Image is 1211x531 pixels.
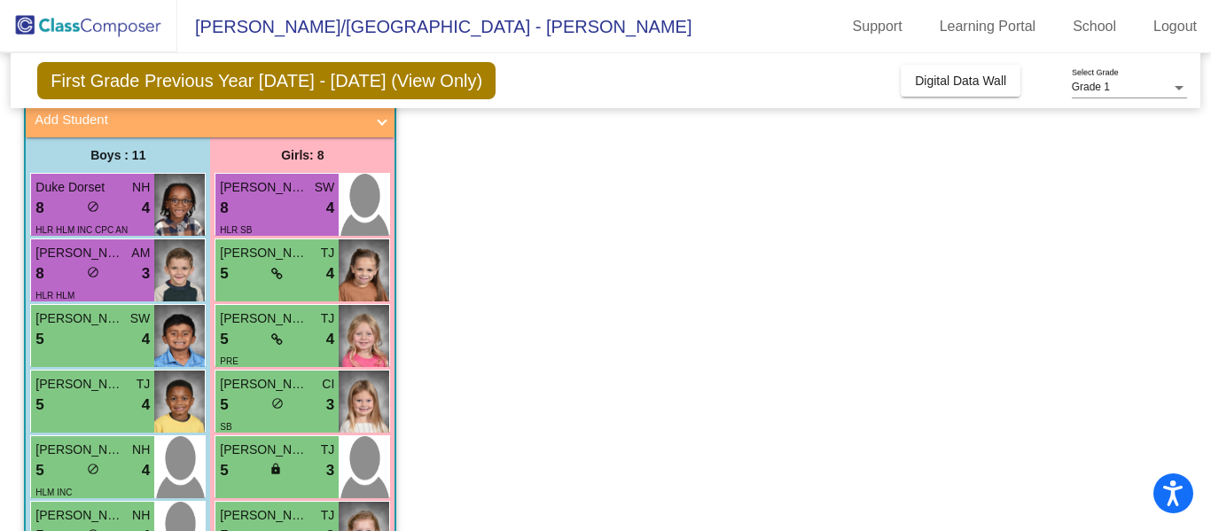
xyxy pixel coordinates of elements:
[35,441,124,459] span: [PERSON_NAME]
[35,459,43,482] span: 5
[35,488,72,497] span: HLM INC
[35,178,124,197] span: Duke Dorset
[220,356,238,366] span: PRE
[35,262,43,285] span: 8
[35,225,128,235] span: HLR HLM INC CPC AN
[220,441,309,459] span: [PERSON_NAME]
[1139,12,1211,41] a: Logout
[26,102,395,137] mat-expansion-panel-header: Add Student
[35,244,124,262] span: [PERSON_NAME]
[220,225,252,235] span: HLR SB
[142,197,150,220] span: 4
[35,110,364,130] mat-panel-title: Add Student
[87,200,99,213] span: do_not_disturb_alt
[142,459,150,482] span: 4
[839,12,917,41] a: Support
[321,441,335,459] span: TJ
[142,262,150,285] span: 3
[326,328,334,351] span: 4
[271,397,284,410] span: do_not_disturb_alt
[926,12,1051,41] a: Learning Portal
[326,394,334,417] span: 3
[321,506,335,525] span: TJ
[220,459,228,482] span: 5
[130,309,151,328] span: SW
[35,328,43,351] span: 5
[326,459,334,482] span: 3
[321,309,335,328] span: TJ
[210,137,395,173] div: Girls: 8
[177,12,691,41] span: [PERSON_NAME]/[GEOGRAPHIC_DATA] - [PERSON_NAME]
[35,375,124,394] span: [PERSON_NAME]
[37,62,496,99] span: First Grade Previous Year [DATE] - [DATE] (View Only)
[326,197,334,220] span: 4
[35,309,124,328] span: [PERSON_NAME]
[321,244,335,262] span: TJ
[87,463,99,475] span: do_not_disturb_alt
[220,197,228,220] span: 8
[901,65,1020,97] button: Digital Data Wall
[35,197,43,220] span: 8
[915,74,1006,88] span: Digital Data Wall
[35,394,43,417] span: 5
[220,375,309,394] span: [PERSON_NAME]
[35,506,124,525] span: [PERSON_NAME]
[132,178,150,197] span: NH
[315,178,335,197] span: SW
[220,394,228,417] span: 5
[322,375,334,394] span: CI
[220,422,231,432] span: SB
[1072,81,1110,93] span: Grade 1
[220,328,228,351] span: 5
[270,463,282,475] span: lock
[35,291,74,301] span: HLR HLM
[142,328,150,351] span: 4
[220,506,309,525] span: [PERSON_NAME]
[137,375,151,394] span: TJ
[132,441,150,459] span: NH
[220,178,309,197] span: [PERSON_NAME]
[87,266,99,278] span: do_not_disturb_alt
[131,244,150,262] span: AM
[220,262,228,285] span: 5
[220,309,309,328] span: [PERSON_NAME]
[26,137,210,173] div: Boys : 11
[142,394,150,417] span: 4
[1059,12,1130,41] a: School
[326,262,334,285] span: 4
[132,506,150,525] span: NH
[220,244,309,262] span: [PERSON_NAME]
